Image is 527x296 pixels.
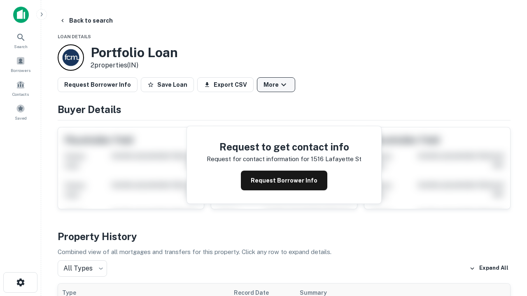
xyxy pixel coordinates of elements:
h4: Buyer Details [58,102,511,117]
button: Export CSV [197,77,254,92]
span: Borrowers [11,67,30,74]
span: Contacts [12,91,29,97]
p: Request for contact information for [207,154,309,164]
button: More [257,77,295,92]
img: capitalize-icon.png [13,7,29,23]
span: Saved [15,115,27,121]
h4: Request to get contact info [207,139,361,154]
a: Saved [2,101,39,123]
p: Combined view of all mortgages and transfers for this property. Click any row to expand details. [58,247,511,257]
p: 2 properties (IN) [91,60,178,70]
iframe: Chat Widget [486,204,527,243]
a: Contacts [2,77,39,99]
button: Expand All [467,262,511,275]
span: Loan Details [58,34,91,39]
button: Save Loan [141,77,194,92]
h4: Property History [58,229,511,244]
button: Request Borrower Info [241,171,327,190]
h3: Portfolio Loan [91,45,178,60]
button: Back to search [56,13,116,28]
button: Request Borrower Info [58,77,138,92]
p: 1516 lafayette st [311,154,361,164]
a: Borrowers [2,53,39,75]
span: Search [14,43,28,50]
div: All Types [58,260,107,277]
a: Search [2,29,39,51]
